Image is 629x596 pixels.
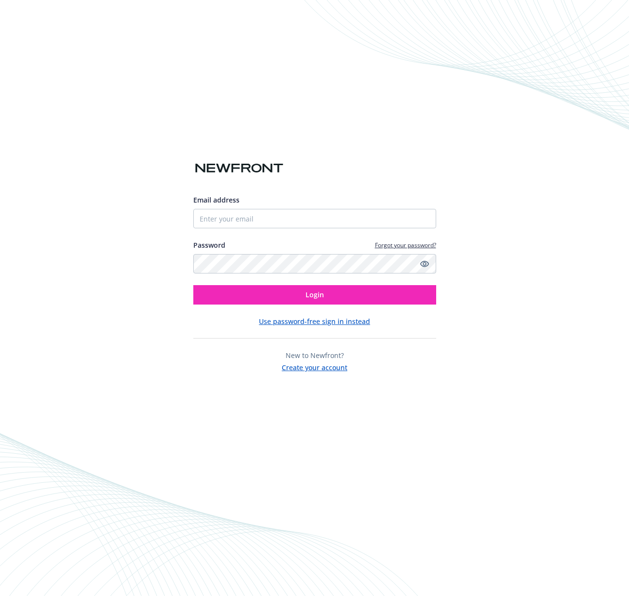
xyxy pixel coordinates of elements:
[193,285,436,305] button: Login
[375,241,436,249] a: Forgot your password?
[286,351,344,360] span: New to Newfront?
[419,258,430,270] a: Show password
[193,254,436,273] input: Enter your password
[259,316,370,326] button: Use password-free sign in instead
[193,195,239,204] span: Email address
[193,209,436,228] input: Enter your email
[193,240,225,250] label: Password
[282,360,347,373] button: Create your account
[193,160,285,177] img: Newfront logo
[306,290,324,299] span: Login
